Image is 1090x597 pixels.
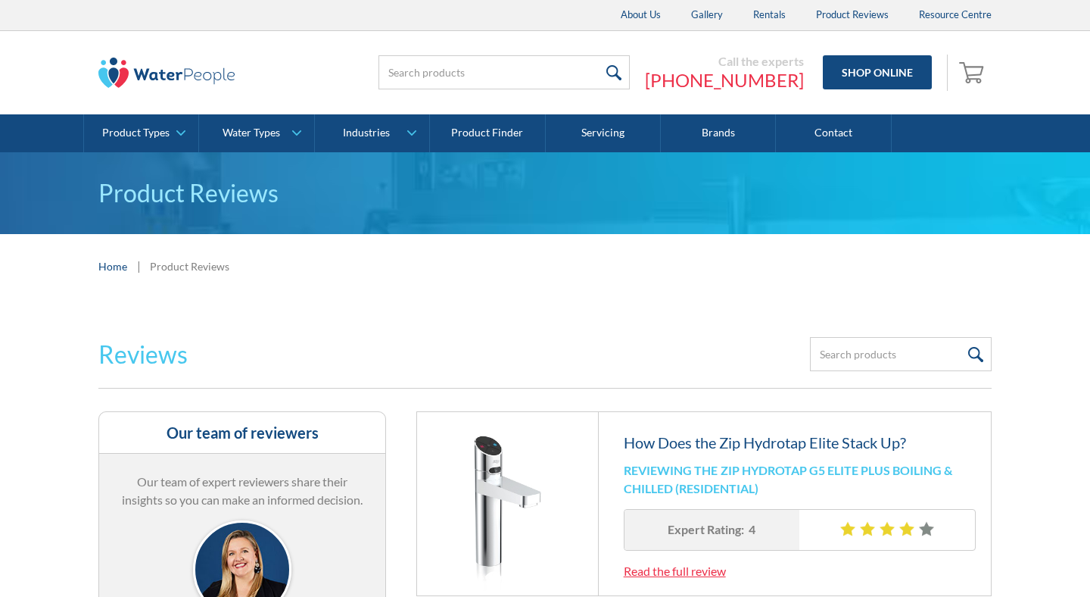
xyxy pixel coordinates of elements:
[823,55,932,89] a: Shop Online
[624,463,718,477] h5: Reviewing the
[199,114,313,152] a: Water Types
[223,127,280,139] div: Water Types
[430,114,545,152] a: Product Finder
[102,127,170,139] div: Product Types
[150,258,229,274] div: Product Reviews
[668,522,744,536] h3: Expert Rating:
[624,431,976,454] h3: How Does the Zip Hydrotap Elite Stack Up?
[135,257,142,275] div: |
[810,337,992,371] input: Search products
[645,69,804,92] a: [PHONE_NUMBER]
[343,127,390,139] div: Industries
[84,114,198,152] a: Product Types
[955,55,992,91] a: Open empty cart
[749,522,755,536] h3: 4
[661,114,776,152] a: Brands
[98,258,127,274] a: Home
[959,60,988,84] img: shopping cart
[98,175,992,211] h1: Product Reviews
[315,114,429,152] a: Industries
[546,114,661,152] a: Servicing
[98,58,235,88] img: The Water People
[624,564,726,578] a: Read the full review
[114,421,370,444] h3: Our team of reviewers
[378,55,630,89] input: Search products
[776,114,891,152] a: Contact
[645,54,804,69] div: Call the experts
[624,463,952,495] h5: Zip Hydrotap G5 Elite Plus Boiling & Chilled (Residential)
[98,336,188,373] h2: Reviews
[118,473,366,509] p: Our team of expert reviewers share their insights so you can make an informed decision.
